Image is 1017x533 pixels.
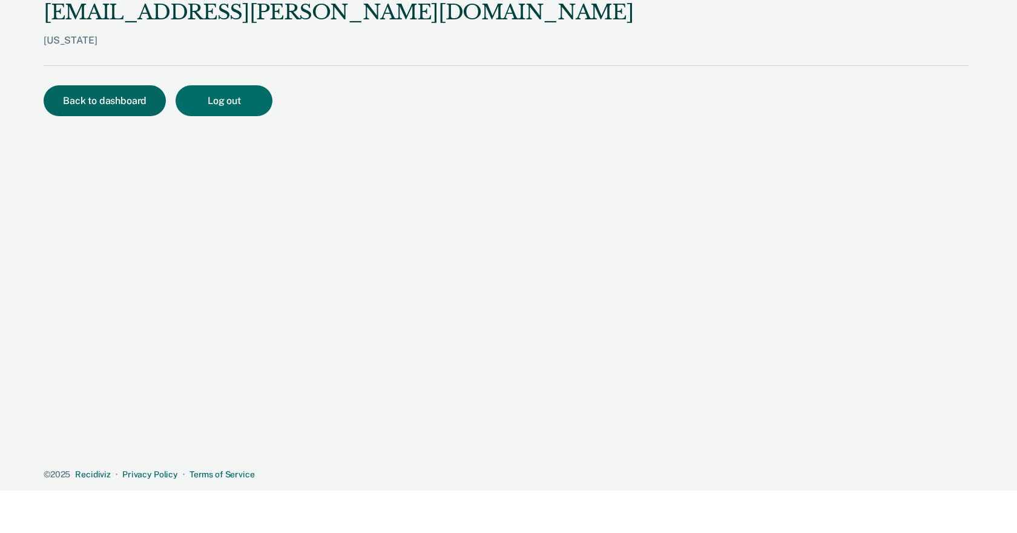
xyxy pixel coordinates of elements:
div: [US_STATE] [44,34,633,65]
a: Terms of Service [189,469,255,479]
button: Log out [176,85,272,116]
div: · · [44,469,969,480]
a: Privacy Policy [122,469,178,479]
a: Back to dashboard [44,96,176,106]
button: Back to dashboard [44,85,166,116]
span: © 2025 [44,469,70,479]
a: Recidiviz [75,469,111,479]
